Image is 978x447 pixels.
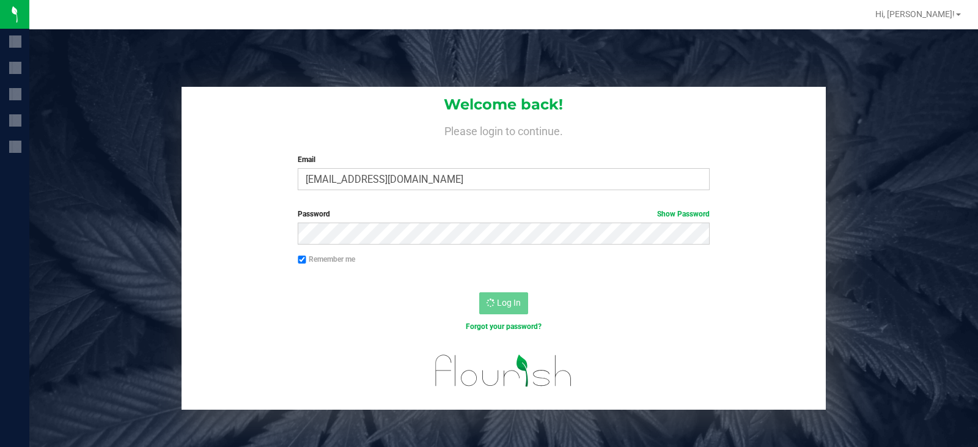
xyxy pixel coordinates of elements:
[423,345,584,397] img: flourish_logo.svg
[298,256,306,264] input: Remember me
[182,97,826,113] h1: Welcome back!
[182,122,826,137] h4: Please login to continue.
[466,322,542,331] a: Forgot your password?
[298,210,330,218] span: Password
[298,154,709,165] label: Email
[479,292,528,314] button: Log In
[875,9,955,19] span: Hi, [PERSON_NAME]!
[298,254,355,265] label: Remember me
[657,210,710,218] a: Show Password
[497,298,521,308] span: Log In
